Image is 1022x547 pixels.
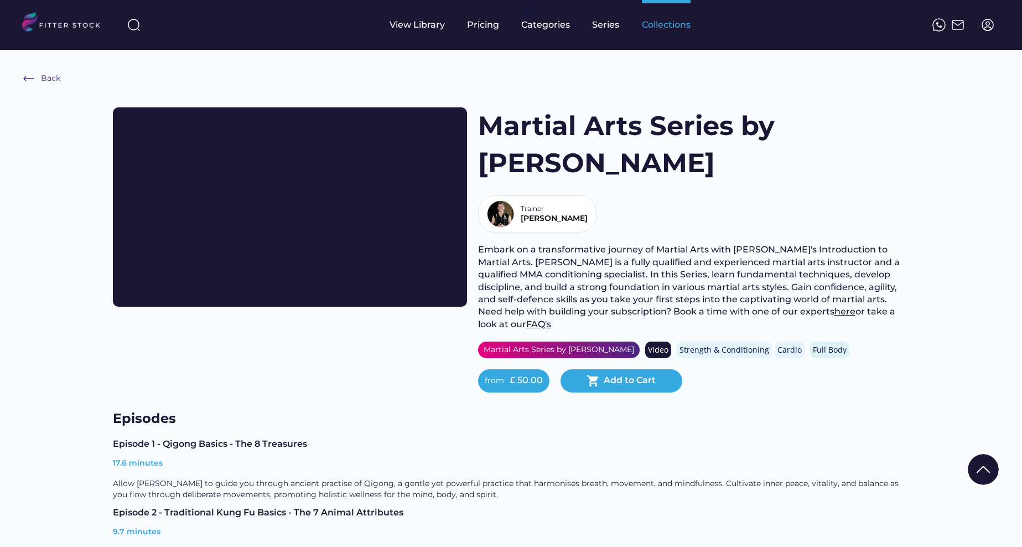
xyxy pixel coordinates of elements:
div: Cardio [777,344,802,355]
img: Bio%20Template%20-%20Stev.png [487,200,514,228]
div: Trainer [521,204,548,214]
div: Pricing [467,19,499,31]
div: Collections [642,19,691,31]
div: Strength & Conditioning [679,344,769,355]
div: Full Body [813,344,847,355]
div: fvck [521,6,536,17]
iframe: chat widget [958,453,1014,504]
img: LOGO.svg [22,12,110,35]
div: 17.6 minutes [113,459,910,470]
div: £ 50.00 [510,374,543,386]
img: profile-circle.svg [981,18,994,32]
div: Back [41,73,60,84]
div: 9.7 minutes [113,528,910,539]
h1: Martial Arts Series by [PERSON_NAME] [478,107,802,182]
div: Series [592,19,620,31]
button: shopping_cart [587,374,600,388]
div: Martial Arts Series by [PERSON_NAME] [484,344,634,355]
div: Allow [PERSON_NAME] to guide you through ancient practise of Qigong, a gentle yet powerful practi... [113,478,910,500]
img: search-normal%203.svg [127,18,141,32]
img: Frame%2051.svg [951,18,964,32]
div: Add to Cart [604,374,656,388]
a: here [834,306,855,317]
div: [PERSON_NAME] [521,213,588,224]
img: Frame%20%286%29.svg [22,72,35,85]
div: from [485,375,504,386]
div: Episode 2 - Traditional Kung Fu Basics - The 7 Animal Attributes [113,508,910,517]
h3: Episodes [113,409,224,429]
div: Video [648,344,668,355]
iframe: chat widget [976,503,1011,536]
div: Episode 1 - Qigong Basics - The 8 Treasures [113,440,910,448]
div: View Library [390,19,445,31]
img: meteor-icons_whatsapp%20%281%29.svg [932,18,946,32]
div: Embark on a transformative journey of Martial Arts with [PERSON_NAME]'s Introduction to Martial A... [478,244,910,331]
div: Categories [521,19,570,31]
a: FAQ's [526,319,551,329]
